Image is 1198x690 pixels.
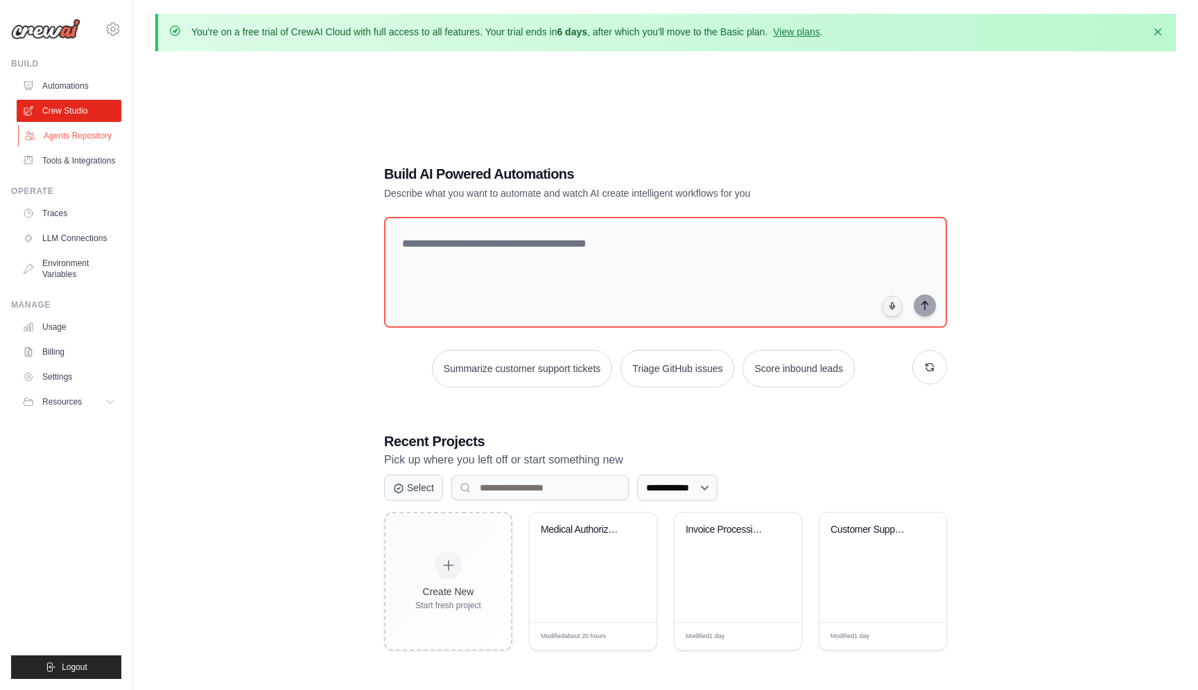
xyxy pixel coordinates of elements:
[541,632,606,642] span: Modified about 20 hours
[17,341,121,363] a: Billing
[18,125,123,147] a: Agents Repository
[769,631,781,642] span: Edit
[11,58,121,69] div: Build
[17,202,121,224] a: Traces
[541,524,625,536] div: Medical Authorization Processing System
[384,451,947,469] p: Pick up where you left off or start something new
[17,100,121,122] a: Crew Studio
[17,75,121,97] a: Automations
[624,631,636,642] span: Edit
[384,475,443,501] button: Select
[914,631,926,642] span: Edit
[17,316,121,338] a: Usage
[17,391,121,413] button: Resources
[743,350,855,387] button: Score inbound leads
[912,350,947,384] button: Get new suggestions
[384,186,850,200] p: Describe what you want to automate and watch AI create intelligent workflows for you
[11,299,121,310] div: Manage
[17,150,121,172] a: Tools & Integrations
[17,252,121,285] a: Environment Variables
[415,585,481,599] div: Create New
[17,227,121,249] a: LLM Connections
[384,164,850,184] h1: Build AI Powered Automations
[620,350,734,387] button: Triage GitHub issues
[831,524,914,536] div: Customer Support Ticket Analysis Automation
[557,26,587,37] strong: 6 days
[831,632,869,642] span: Modified 1 day
[773,26,819,37] a: View plans
[11,655,121,679] button: Logout
[62,662,87,673] span: Logout
[11,186,121,197] div: Operate
[17,366,121,388] a: Settings
[11,19,80,39] img: Logo
[191,25,823,39] p: You're on a free trial of CrewAI Cloud with full access to all features. Your trial ends in , aft...
[882,296,903,317] button: Click to speak your automation idea
[415,600,481,611] div: Start fresh project
[42,396,82,407] span: Resources
[432,350,612,387] button: Summarize customer support tickets
[686,524,770,536] div: Invoice Processing Automation
[384,432,947,451] h3: Recent Projects
[686,632,724,642] span: Modified 1 day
